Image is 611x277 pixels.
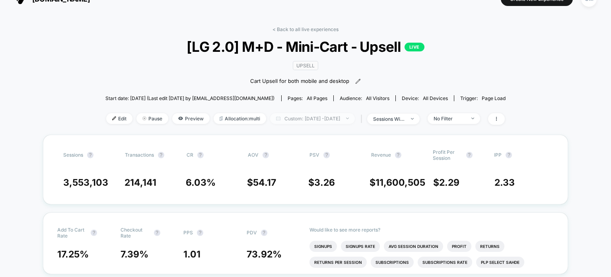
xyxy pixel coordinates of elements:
span: all devices [423,95,448,101]
span: 73.92 % [247,249,282,260]
div: Pages: [288,95,327,101]
span: Custom: [DATE] - [DATE] [270,113,355,124]
span: 17.25 % [57,249,89,260]
span: Edit [106,113,132,124]
span: 6.03 % [186,177,216,188]
span: $ [308,177,335,188]
button: ? [261,230,267,236]
span: 54.17 [253,177,276,188]
li: Plp Select Sahde [476,257,524,268]
span: All Visitors [366,95,389,101]
span: Sessions [63,152,83,158]
span: 3.26 [314,177,335,188]
button: ? [395,152,401,158]
span: 11,600,505 [376,177,425,188]
span: $ [370,177,425,188]
li: Avg Session Duration [384,241,443,252]
span: IPP [494,152,502,158]
span: PSV [309,152,319,158]
li: Returns [475,241,504,252]
span: [LG 2.0] M+D - Mini-Cart - Upsell [125,38,486,55]
span: $ [433,177,459,188]
span: Preview [172,113,210,124]
img: end [346,118,349,119]
p: LIVE [405,43,424,51]
span: | [359,113,367,125]
div: Audience: [340,95,389,101]
li: Returns Per Session [309,257,367,268]
img: calendar [276,116,280,120]
img: end [142,116,146,120]
span: 3,553,103 [63,177,108,188]
li: Signups [309,241,337,252]
button: ? [158,152,164,158]
span: Cart Upsell for both mobile and desktop [250,77,349,85]
button: ? [197,152,204,158]
span: Checkout Rate [121,227,150,239]
span: $ [247,177,276,188]
button: ? [323,152,330,158]
span: 2.29 [439,177,459,188]
span: Device: [395,95,454,101]
button: ? [506,152,512,158]
span: Page Load [482,95,506,101]
a: < Back to all live experiences [272,26,339,32]
span: Upsell [293,61,318,70]
span: CR [187,152,193,158]
span: Revenue [371,152,391,158]
button: ? [154,230,160,236]
p: Would like to see more reports? [309,227,554,233]
span: 2.33 [494,177,515,188]
button: ? [466,152,473,158]
span: Allocation: multi [214,113,266,124]
li: Subscriptions [371,257,414,268]
img: edit [112,116,116,120]
li: Profit [447,241,471,252]
span: AOV [248,152,259,158]
span: all pages [307,95,327,101]
span: Pause [136,113,168,124]
li: Subscriptions Rate [418,257,472,268]
button: ? [197,230,203,236]
span: PPS [183,230,193,236]
span: 7.39 % [121,249,148,260]
span: 214,141 [125,177,156,188]
div: Trigger: [460,95,506,101]
img: rebalance [220,116,223,121]
span: PDV [247,230,257,236]
img: end [411,118,414,120]
button: ? [87,152,93,158]
button: ? [91,230,97,236]
span: 1.01 [183,249,200,260]
span: Add To Cart Rate [57,227,87,239]
li: Signups Rate [341,241,380,252]
span: Start date: [DATE] (Last edit [DATE] by [EMAIL_ADDRESS][DOMAIN_NAME]) [105,95,274,101]
img: end [471,118,474,119]
div: sessions with impression [373,116,405,122]
span: Transactions [125,152,154,158]
button: ? [263,152,269,158]
span: Profit Per Session [433,149,462,161]
div: No Filter [434,116,465,122]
